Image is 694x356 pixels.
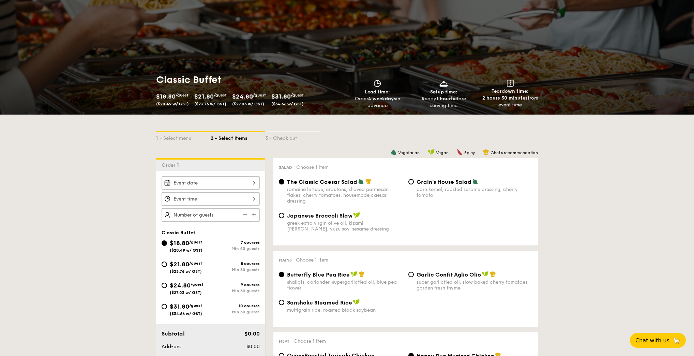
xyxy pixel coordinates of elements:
span: ($20.49 w/ GST) [156,102,189,106]
span: $31.80 [271,93,291,100]
span: ($23.76 w/ GST) [170,269,202,274]
span: Chat with us [635,337,669,344]
input: $31.80/guest($34.66 w/ GST)10 coursesMin 30 guests [162,304,167,309]
input: $21.80/guest($23.76 w/ GST)8 coursesMin 30 guests [162,262,167,267]
h1: Classic Buffet [156,74,344,86]
img: icon-chef-hat.a58ddaea.svg [365,178,372,184]
span: Order 1 [162,162,182,168]
span: Lead time: [365,89,390,95]
div: Order in advance [347,95,408,109]
span: Choose 1 item [296,164,329,170]
input: Garlic Confit Aglio Oliosuper garlicfied oil, slow baked cherry tomatoes, garden fresh thyme [408,272,414,277]
span: $24.80 [232,93,253,100]
span: Garlic Confit Aglio Olio [417,271,481,278]
div: 10 courses [211,303,260,308]
img: icon-chef-hat.a58ddaea.svg [490,271,496,277]
span: Setup time: [430,89,457,95]
img: icon-clock.2db775ea.svg [372,80,382,87]
img: icon-teardown.65201eee.svg [507,80,514,87]
div: 9 courses [211,282,260,287]
div: 2 - Select items [211,132,265,142]
span: Vegetarian [398,150,420,155]
div: 3 - Check out [265,132,320,142]
span: 🦙 [672,337,680,344]
span: /guest [191,282,203,287]
img: icon-vegan.f8ff3823.svg [428,149,435,155]
img: icon-chef-hat.a58ddaea.svg [359,271,365,277]
span: Spicy [464,150,475,155]
span: ($34.66 w/ GST) [170,311,202,316]
span: $24.80 [170,282,191,289]
div: Min 30 guests [211,288,260,293]
input: Sanshoku Steamed Ricemultigrain rice, roasted black soybean [279,300,284,305]
span: $21.80 [194,93,214,100]
input: Grain's House Saladcorn kernel, roasted sesame dressing, cherry tomato [408,179,414,184]
input: $24.80/guest($27.03 w/ GST)9 coursesMin 30 guests [162,283,167,288]
div: 8 courses [211,261,260,266]
div: Min 40 guests [211,246,260,251]
img: icon-spicy.37a8142b.svg [457,149,463,155]
button: Chat with us🦙 [630,333,686,348]
span: Subtotal [162,330,185,337]
div: from event time [480,95,541,108]
span: /guest [189,303,202,308]
input: Number of guests [162,208,260,222]
img: icon-add.58712e84.svg [250,208,260,221]
img: icon-vegetarian.fe4039eb.svg [358,178,364,184]
div: multigrain rice, roasted black soybean [287,307,403,313]
span: /guest [253,93,266,98]
img: icon-chef-hat.a58ddaea.svg [483,149,489,155]
img: icon-dish.430c3a2e.svg [439,80,449,87]
input: Butterfly Blue Pea Riceshallots, coriander, supergarlicfied oil, blue pea flower [279,272,284,277]
span: Sanshoku Steamed Rice [287,299,352,306]
span: Chef's recommendation [491,150,538,155]
input: $18.80/guest($20.49 w/ GST)7 coursesMin 40 guests [162,240,167,246]
span: The Classic Caesar Salad [287,179,357,185]
span: Teardown time: [492,88,529,94]
span: Add-ons [162,344,181,350]
span: $31.80 [170,303,189,310]
span: Classic Buffet [162,230,195,236]
div: super garlicfied oil, slow baked cherry tomatoes, garden fresh thyme [417,279,532,291]
div: 1 - Select menu [156,132,211,142]
span: Grain's House Salad [417,179,471,185]
img: icon-vegan.f8ff3823.svg [353,299,360,305]
span: ($27.03 w/ GST) [232,102,264,106]
div: greek extra virgin olive oil, kizami [PERSON_NAME], yuzu soy-sesame dressing [287,220,403,232]
img: icon-vegetarian.fe4039eb.svg [391,149,397,155]
span: Mains [279,258,292,263]
input: Event date [162,176,260,190]
span: /guest [176,93,188,98]
span: Japanese Broccoli Slaw [287,212,352,219]
input: Event time [162,192,260,206]
div: 7 courses [211,240,260,245]
span: $0.00 [246,344,260,350]
strong: 4 weekdays [368,96,396,102]
span: ($20.49 w/ GST) [170,248,202,253]
img: icon-vegetarian.fe4039eb.svg [472,178,478,184]
div: shallots, coriander, supergarlicfied oil, blue pea flower [287,279,403,291]
img: icon-vegan.f8ff3823.svg [350,271,357,277]
span: Choose 1 item [296,257,328,263]
img: icon-reduce.1d2dbef1.svg [239,208,250,221]
div: corn kernel, roasted sesame dressing, cherry tomato [417,187,532,198]
span: ($23.76 w/ GST) [194,102,226,106]
span: /guest [214,93,227,98]
span: Butterfly Blue Pea Rice [287,271,350,278]
span: Vegan [436,150,449,155]
span: ($27.03 w/ GST) [170,290,202,295]
strong: 1 hour [436,96,451,102]
strong: 2 hours 30 minutes [482,95,528,101]
span: Choose 1 item [293,338,326,344]
input: Japanese Broccoli Slawgreek extra virgin olive oil, kizami [PERSON_NAME], yuzu soy-sesame dressing [279,213,284,218]
img: icon-vegan.f8ff3823.svg [353,212,360,218]
span: Meat [279,339,289,344]
span: /guest [189,240,202,244]
span: $18.80 [170,239,189,247]
span: Salad [279,165,292,170]
div: Min 30 guests [211,267,260,272]
span: $21.80 [170,261,189,268]
div: romaine lettuce, croutons, shaved parmesan flakes, cherry tomatoes, housemade caesar dressing [287,187,403,204]
div: Min 30 guests [211,310,260,314]
span: $0.00 [244,330,260,337]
